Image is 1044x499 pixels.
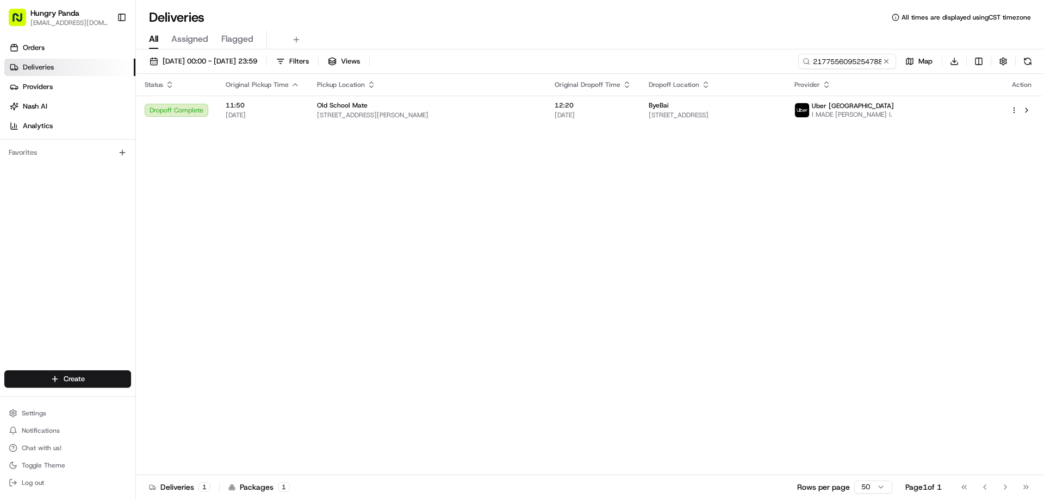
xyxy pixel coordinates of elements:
span: Create [64,374,85,384]
span: [STREET_ADDRESS][PERSON_NAME] [317,111,537,119]
a: Deliveries [4,59,135,76]
button: Settings [4,406,131,421]
span: Orders [23,43,45,53]
span: [DATE] [226,111,300,119]
span: [STREET_ADDRESS] [649,111,777,119]
div: Deliveries [149,482,210,492]
span: ByeBai [649,101,669,110]
span: Views [341,56,360,66]
button: Map [900,54,937,69]
span: 11:50 [226,101,300,110]
p: Rows per page [797,482,850,492]
button: Hungry Panda[EMAIL_ADDRESS][DOMAIN_NAME] [4,4,113,30]
div: Favorites [4,144,131,161]
a: Analytics [4,117,135,135]
div: Action [1010,80,1033,89]
span: Old School Mate [317,101,368,110]
button: Chat with us! [4,440,131,456]
span: [DATE] [555,111,631,119]
span: Flagged [221,33,253,46]
span: Uber [GEOGRAPHIC_DATA] [812,102,894,110]
span: Providers [23,82,53,92]
button: [DATE] 00:00 - [DATE] 23:59 [145,54,262,69]
button: Refresh [1020,54,1035,69]
span: Toggle Theme [22,461,65,470]
span: Nash AI [23,102,47,111]
span: Assigned [171,33,208,46]
span: Filters [289,56,309,66]
span: Notifications [22,426,60,435]
div: Page 1 of 1 [905,482,942,492]
span: Chat with us! [22,444,61,452]
h1: Deliveries [149,9,204,26]
img: uber-new-logo.jpeg [795,103,809,117]
span: Map [918,56,933,66]
button: Create [4,370,131,388]
button: [EMAIL_ADDRESS][DOMAIN_NAME] [30,18,108,27]
span: Log out [22,478,44,487]
button: Log out [4,475,131,490]
button: Views [323,54,365,69]
a: Orders [4,39,135,56]
div: 1 [198,482,210,492]
a: Nash AI [4,98,135,115]
button: Toggle Theme [4,458,131,473]
span: Analytics [23,121,53,131]
span: All [149,33,158,46]
span: Dropoff Location [649,80,699,89]
span: Settings [22,409,46,418]
div: Packages [228,482,290,492]
button: Notifications [4,423,131,438]
span: 12:20 [555,101,631,110]
span: Status [145,80,163,89]
span: [DATE] 00:00 - [DATE] 23:59 [163,56,257,66]
a: Providers [4,78,135,96]
button: Filters [271,54,314,69]
span: Provider [794,80,820,89]
span: All times are displayed using CST timezone [902,13,1031,22]
div: 1 [278,482,290,492]
span: I MADE [PERSON_NAME] I. [812,110,894,119]
span: Pickup Location [317,80,365,89]
input: Type to search [798,54,896,69]
button: Hungry Panda [30,8,79,18]
span: Original Pickup Time [226,80,289,89]
span: Deliveries [23,62,54,72]
span: Original Dropoff Time [555,80,620,89]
